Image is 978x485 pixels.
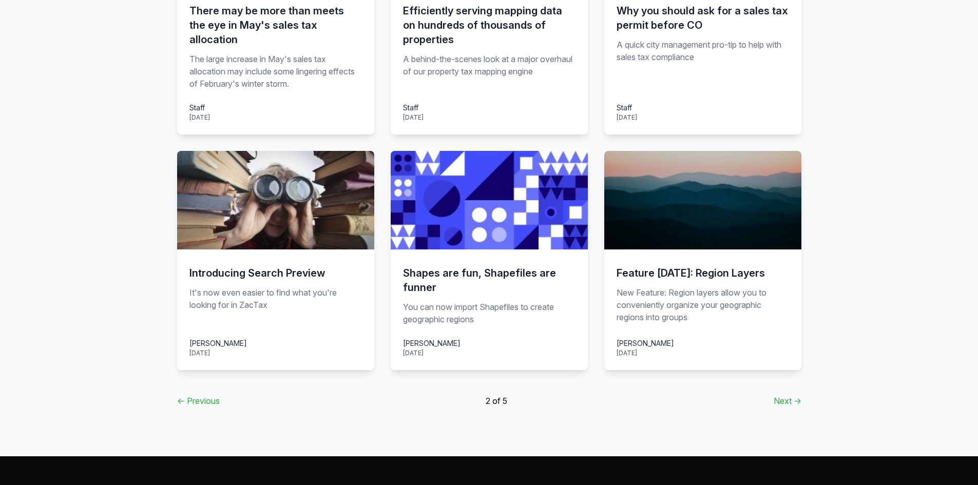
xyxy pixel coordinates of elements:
[177,151,374,249] img: search-preview.jpg
[403,113,424,121] time: [DATE]
[189,286,362,325] p: It's now even easier to find what you're looking for in ZacTax
[617,286,789,325] p: New Feature: Region layers allow you to conveniently organize your geographic regions into groups
[604,151,801,249] img: layers.jpg
[391,151,588,370] a: Shapes are fun, Shapefiles are funner You can now import Shapefiles to create geographic regions ...
[177,151,374,370] a: Introducing Search Preview It's now even easier to find what you're looking for in ZacTax [PERSON...
[617,349,637,357] time: [DATE]
[617,38,789,90] p: A quick city management pro-tip to help with sales tax compliance
[403,301,576,325] p: You can now import Shapefiles to create geographic regions
[189,53,362,90] p: The large increase in May's sales tax allocation may include some lingering effects of February's...
[189,349,210,357] time: [DATE]
[774,395,801,407] a: Next →
[604,151,801,370] a: Feature [DATE]: Region Layers New Feature: Region layers allow you to conveniently organize your ...
[617,4,789,32] h3: Why you should ask for a sales tax permit before CO
[177,395,220,407] a: ← Previous
[391,151,588,249] img: shapes.jpg
[403,53,576,90] p: A behind-the-scenes look at a major overhaul of our property tax mapping engine
[403,338,461,348] div: [PERSON_NAME]
[617,266,789,280] h3: Feature [DATE]: Region Layers
[403,266,576,295] h3: Shapes are fun, Shapefiles are funner
[617,113,637,121] time: [DATE]
[189,113,210,121] time: [DATE]
[617,102,637,113] div: Staff
[189,102,210,113] div: Staff
[617,338,674,348] div: [PERSON_NAME]
[486,395,507,407] span: 2 of 5
[403,349,424,357] time: [DATE]
[189,4,362,47] h3: There may be more than meets the eye in May's sales tax allocation
[403,102,424,113] div: Staff
[189,266,362,280] h3: Introducing Search Preview
[403,4,576,47] h3: Efficiently serving mapping data on hundreds of thousands of properties
[189,338,247,348] div: [PERSON_NAME]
